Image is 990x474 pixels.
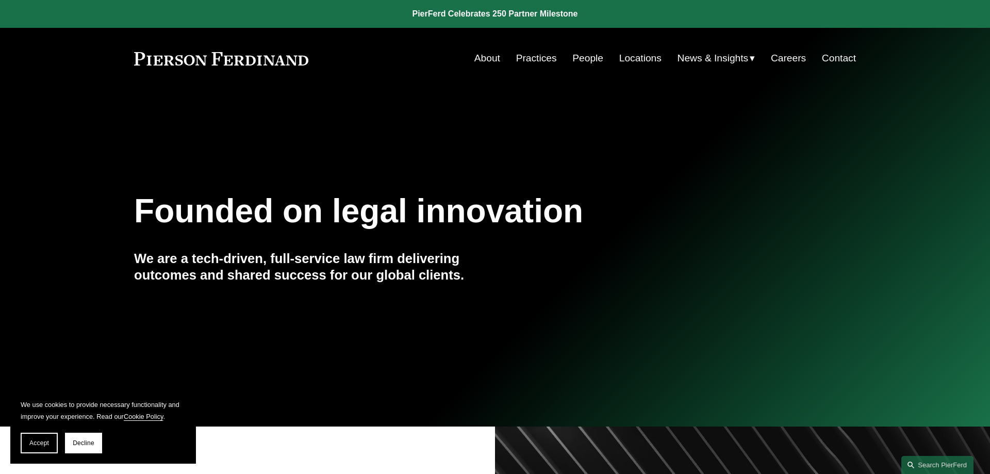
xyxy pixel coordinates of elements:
[21,399,186,422] p: We use cookies to provide necessary functionality and improve your experience. Read our .
[10,388,196,464] section: Cookie banner
[619,48,662,68] a: Locations
[21,433,58,453] button: Accept
[678,48,755,68] a: folder dropdown
[678,50,749,68] span: News & Insights
[771,48,806,68] a: Careers
[124,413,163,420] a: Cookie Policy
[822,48,856,68] a: Contact
[572,48,603,68] a: People
[901,456,973,474] a: Search this site
[134,250,495,284] h4: We are a tech-driven, full-service law firm delivering outcomes and shared success for our global...
[516,48,557,68] a: Practices
[65,433,102,453] button: Decline
[134,192,736,230] h1: Founded on legal innovation
[73,439,94,447] span: Decline
[474,48,500,68] a: About
[29,439,49,447] span: Accept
